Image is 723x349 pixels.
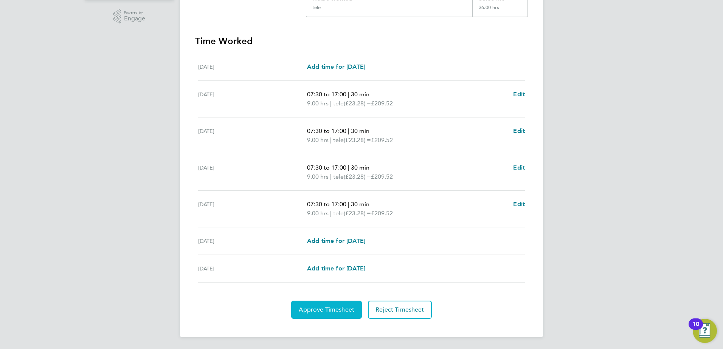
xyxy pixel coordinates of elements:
a: Add time for [DATE] [307,236,365,246]
span: | [348,91,349,98]
a: Add time for [DATE] [307,62,365,71]
span: Approve Timesheet [299,306,354,313]
span: tele [333,99,344,108]
a: Add time for [DATE] [307,264,365,273]
span: Powered by [124,9,145,16]
a: Edit [513,90,525,99]
span: tele [333,209,344,218]
span: | [348,164,349,171]
span: 9.00 hrs [307,100,329,107]
span: | [348,127,349,134]
button: Open Resource Center, 10 new notifications [693,319,717,343]
a: Edit [513,163,525,172]
span: | [330,210,332,217]
div: [DATE] [198,236,307,246]
div: 36.00 hrs [472,5,528,17]
button: Approve Timesheet [291,301,362,319]
span: £209.52 [371,100,393,107]
span: | [330,100,332,107]
span: 07:30 to 17:00 [307,201,346,208]
span: Add time for [DATE] [307,265,365,272]
span: Edit [513,127,525,134]
a: Powered byEngage [113,9,146,24]
h3: Time Worked [195,35,528,47]
span: £209.52 [371,136,393,144]
span: tele [333,172,344,181]
span: 30 min [351,127,369,134]
span: | [330,136,332,144]
span: | [348,201,349,208]
a: Edit [513,200,525,209]
span: (£23.28) = [344,100,371,107]
span: | [330,173,332,180]
div: [DATE] [198,127,307,145]
span: Reject Timesheet [375,306,424,313]
span: 07:30 to 17:00 [307,91,346,98]
div: [DATE] [198,200,307,218]
a: Edit [513,127,525,136]
span: (£23.28) = [344,136,371,144]
span: (£23.28) = [344,173,371,180]
span: 30 min [351,164,369,171]
span: 30 min [351,201,369,208]
div: [DATE] [198,90,307,108]
span: Engage [124,15,145,22]
span: Add time for [DATE] [307,63,365,70]
button: Reject Timesheet [368,301,432,319]
span: Add time for [DATE] [307,237,365,244]
div: 10 [692,324,699,334]
span: Edit [513,91,525,98]
span: Edit [513,164,525,171]
span: 9.00 hrs [307,210,329,217]
div: tele [312,5,321,11]
span: 9.00 hrs [307,136,329,144]
span: (£23.28) = [344,210,371,217]
div: [DATE] [198,62,307,71]
span: 9.00 hrs [307,173,329,180]
span: 07:30 to 17:00 [307,164,346,171]
div: [DATE] [198,264,307,273]
span: Edit [513,201,525,208]
span: 30 min [351,91,369,98]
div: [DATE] [198,163,307,181]
span: £209.52 [371,173,393,180]
span: 07:30 to 17:00 [307,127,346,134]
span: tele [333,136,344,145]
span: £209.52 [371,210,393,217]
